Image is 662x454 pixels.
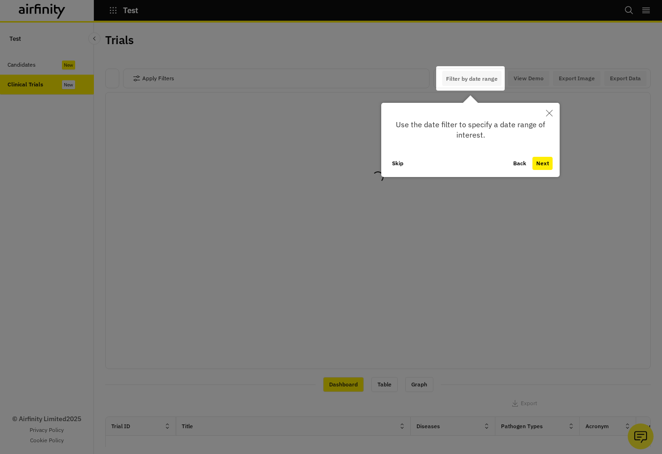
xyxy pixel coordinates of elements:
button: Skip [388,157,407,170]
div: Use the date filter to specify a date range of interest. [381,103,560,177]
div: Use the date filter to specify a date range of interest. [388,110,553,150]
button: Next [532,157,553,170]
button: Back [509,157,530,170]
button: Close [539,103,560,123]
